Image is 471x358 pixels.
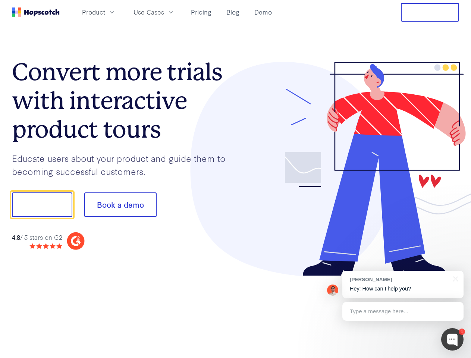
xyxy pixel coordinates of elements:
a: Blog [223,6,242,18]
button: Book a demo [84,192,157,217]
button: Product [78,6,120,18]
span: Use Cases [134,7,164,17]
button: Use Cases [129,6,179,18]
p: Educate users about your product and guide them to becoming successful customers. [12,152,236,178]
div: [PERSON_NAME] [350,276,449,283]
button: Free Trial [401,3,459,22]
a: Home [12,7,60,17]
strong: 4.8 [12,233,20,241]
img: Mark Spera [327,285,338,296]
div: 1 [459,329,465,335]
div: Type a message here... [342,302,464,321]
span: Product [82,7,105,17]
a: Demo [251,6,275,18]
h1: Convert more trials with interactive product tours [12,58,236,144]
button: Show me! [12,192,72,217]
a: Pricing [188,6,214,18]
div: / 5 stars on G2 [12,233,62,242]
p: Hey! How can I help you? [350,285,456,293]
